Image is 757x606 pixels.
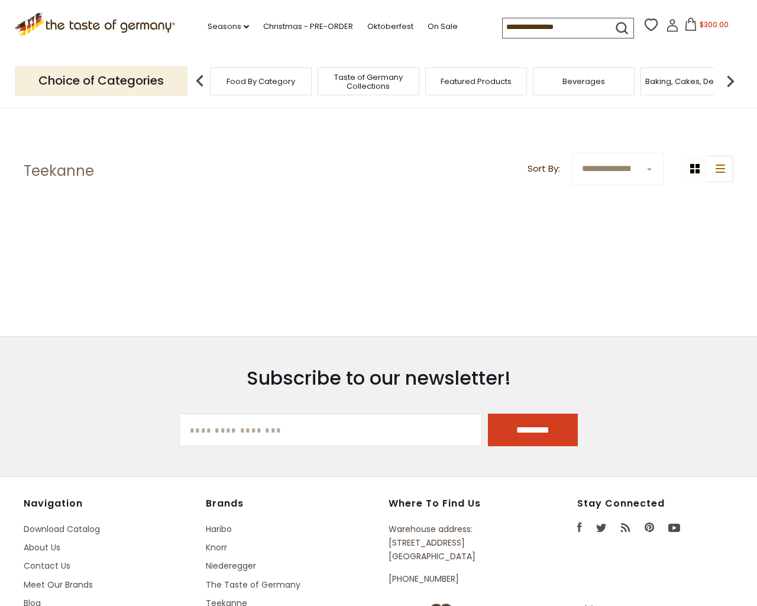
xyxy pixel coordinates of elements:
[562,77,605,86] a: Beverages
[208,20,249,33] a: Seasons
[24,579,93,591] a: Meet Our Brands
[206,560,256,572] a: Niederegger
[188,69,212,93] img: previous arrow
[577,498,733,510] h4: Stay Connected
[719,69,742,93] img: next arrow
[206,579,300,591] a: The Taste of Germany
[389,498,523,510] h4: Where to find us
[428,20,458,33] a: On Sale
[206,541,227,553] a: Knorr
[700,20,729,30] span: $300.00
[389,572,523,586] p: [PHONE_NUMBER]
[263,20,353,33] a: Christmas - PRE-ORDER
[681,18,732,36] button: $300.00
[179,366,578,390] h3: Subscribe to our newsletter!
[206,523,232,535] a: Haribo
[227,77,295,86] a: Food By Category
[645,77,737,86] a: Baking, Cakes, Desserts
[24,498,194,510] h4: Navigation
[321,73,416,91] a: Taste of Germany Collections
[528,162,560,176] label: Sort By:
[441,77,512,86] a: Featured Products
[24,162,94,180] h1: Teekanne
[24,541,60,553] a: About Us
[206,498,376,510] h4: Brands
[389,523,523,564] p: Warehouse address: [STREET_ADDRESS] [GEOGRAPHIC_DATA]
[15,66,187,95] p: Choice of Categories
[24,560,70,572] a: Contact Us
[367,20,413,33] a: Oktoberfest
[24,523,100,535] a: Download Catalog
